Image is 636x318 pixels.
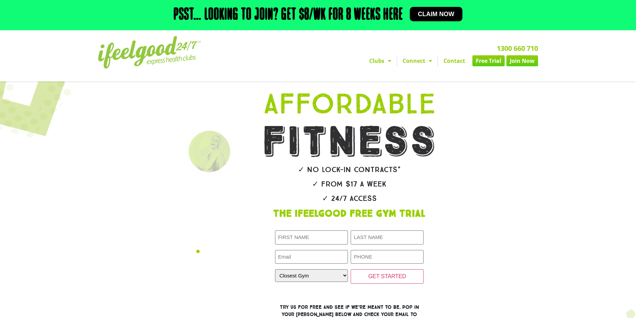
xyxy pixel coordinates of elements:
[243,209,456,219] h1: The IfeelGood Free Gym Trial
[397,55,438,66] a: Connect
[472,55,505,66] a: Free Trial
[275,230,348,245] input: FIRST NAME
[418,11,454,17] span: Claim now
[243,195,456,202] h2: ✓ 24/7 Access
[351,269,424,284] input: GET STARTED
[174,7,403,23] h2: Psst… Looking to join? Get $8/wk for 8 weeks here
[275,250,348,264] input: Email
[351,230,424,245] input: LAST NAME
[243,180,456,188] h2: ✓ From $17 a week
[497,44,538,53] a: 1300 660 710
[243,166,456,173] h2: ✓ No lock-in contracts*
[506,55,538,66] a: Join Now
[438,55,471,66] a: Contact
[364,55,397,66] a: Clubs
[410,7,463,21] a: Claim now
[351,250,424,264] input: PHONE
[254,55,538,66] nav: Menu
